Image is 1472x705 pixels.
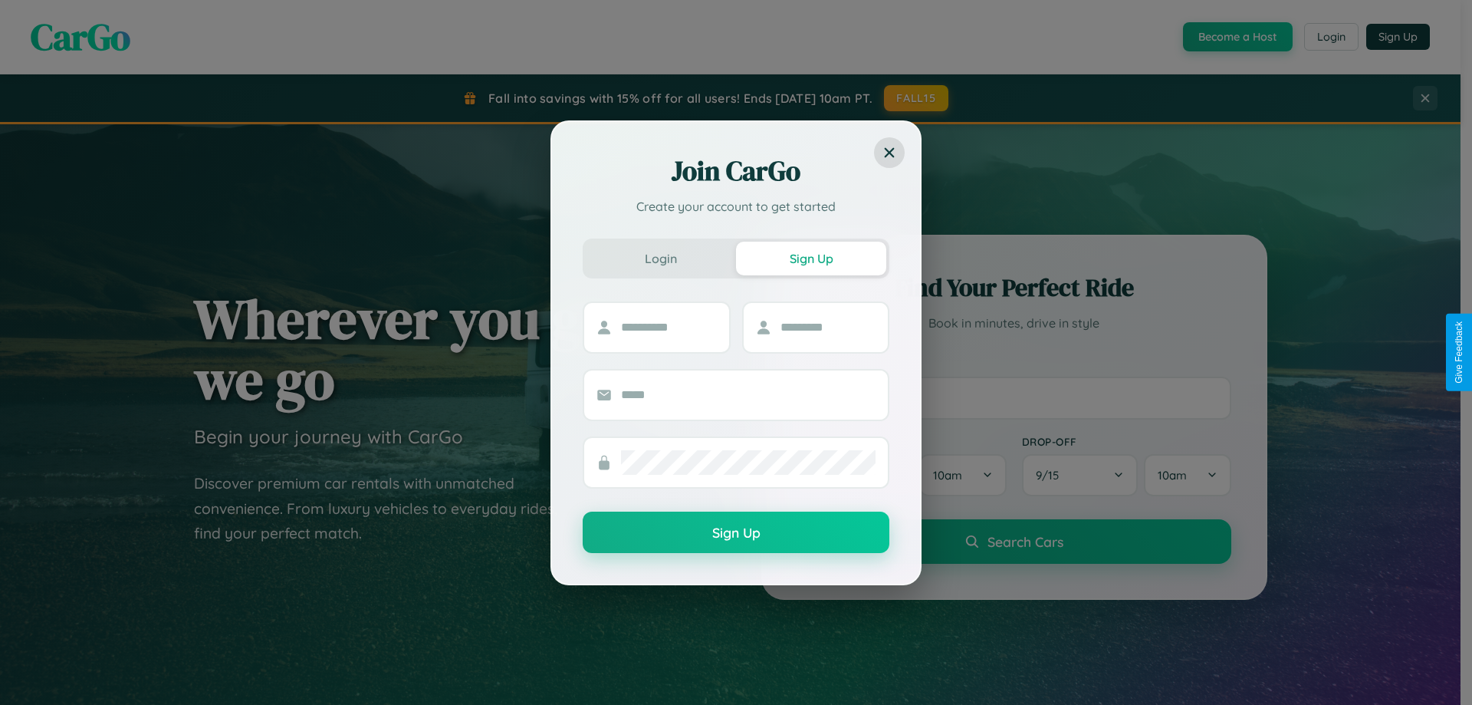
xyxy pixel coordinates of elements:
button: Login [586,242,736,275]
div: Give Feedback [1454,321,1464,384]
p: Create your account to get started [583,197,889,216]
button: Sign Up [736,242,886,275]
button: Sign Up [583,512,889,553]
h2: Join CarGo [583,153,889,189]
